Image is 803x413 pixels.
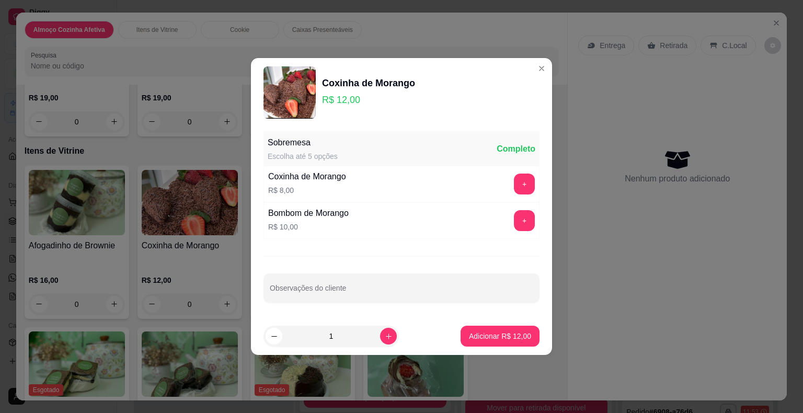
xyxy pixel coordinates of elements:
[266,328,282,345] button: decrease-product-quantity
[268,136,338,149] div: Sobremesa
[268,185,346,196] p: R$ 8,00
[514,210,535,231] button: add
[268,170,346,183] div: Coxinha de Morango
[263,66,316,119] img: product-image
[533,60,550,77] button: Close
[469,331,531,341] p: Adicionar R$ 12,00
[514,174,535,194] button: add
[461,326,540,347] button: Adicionar R$ 12,00
[380,328,397,345] button: increase-product-quantity
[497,143,535,155] div: Completo
[322,93,415,107] p: R$ 12,00
[268,207,349,220] div: Bombom de Morango
[322,76,415,90] div: Coxinha de Morango
[268,151,338,162] div: Escolha até 5 opções
[270,287,533,297] input: Observações do cliente
[268,222,349,232] p: R$ 10,00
